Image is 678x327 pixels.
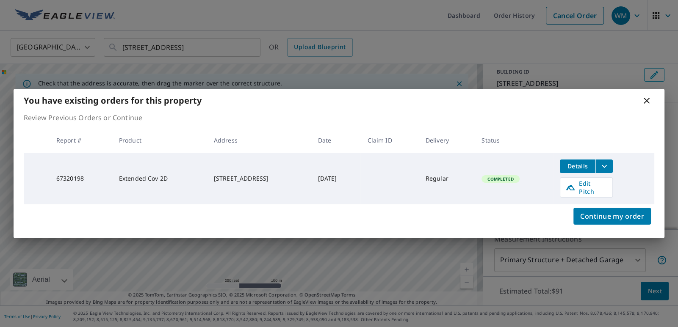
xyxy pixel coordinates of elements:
td: [DATE] [311,153,360,204]
th: Product [112,128,207,153]
th: Status [475,128,553,153]
span: Edit Pitch [565,179,607,195]
b: You have existing orders for this property [24,95,202,106]
p: Review Previous Orders or Continue [24,113,654,123]
td: Regular [419,153,475,204]
th: Report # [50,128,112,153]
span: Completed [482,176,518,182]
th: Claim ID [360,128,418,153]
th: Delivery [419,128,475,153]
th: Address [207,128,311,153]
span: Details [565,162,590,170]
td: 67320198 [50,153,112,204]
div: [STREET_ADDRESS] [214,174,304,183]
span: Continue my order [580,210,644,222]
a: Edit Pitch [560,177,613,198]
button: Continue my order [573,208,651,225]
button: filesDropdownBtn-67320198 [595,159,613,173]
button: detailsBtn-67320198 [560,159,595,173]
td: Extended Cov 2D [112,153,207,204]
th: Date [311,128,360,153]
